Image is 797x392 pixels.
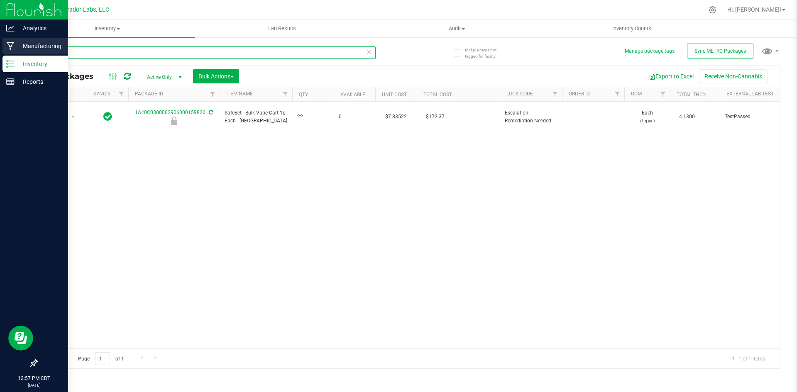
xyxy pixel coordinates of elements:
[115,87,128,101] a: Filter
[135,91,163,97] a: Package ID
[20,20,195,37] a: Inventory
[225,109,287,125] span: SafeBet - Bulk Vape Cart 1g Each - [GEOGRAPHIC_DATA]
[369,20,544,37] a: Audit
[71,352,131,365] span: Page of 1
[625,48,675,55] button: Manage package tags
[127,117,221,125] div: Escalation - Remediation Needed
[208,110,213,115] span: Sync from Compliance System
[103,111,112,122] span: In Sync
[370,25,544,32] span: Audit
[60,6,109,13] span: Curador Labs, LLC
[505,109,557,125] span: Escalation - Remediation Needed
[8,326,33,351] iframe: Resource center
[279,87,292,101] a: Filter
[297,113,329,121] span: 22
[656,87,670,101] a: Filter
[93,91,125,97] a: Sync Status
[366,46,372,57] span: Clear
[43,72,102,81] span: All Packages
[37,46,376,59] input: Search Package ID, Item Name, SKU, Lot or Part Number...
[6,42,15,50] inline-svg: Manufacturing
[629,117,665,125] p: (1 g ea.)
[611,87,624,101] a: Filter
[375,102,417,132] td: $7.83522
[727,6,781,13] span: Hi, [PERSON_NAME]!
[135,110,205,115] a: 1A40C0300002906000159826
[6,60,15,68] inline-svg: Inventory
[195,20,369,37] a: Lab Results
[68,111,78,123] span: select
[601,25,663,32] span: Inventory Counts
[643,69,699,83] button: Export to Excel
[193,69,239,83] button: Bulk Actions
[15,59,64,69] p: Inventory
[694,48,746,54] span: Sync METRC Packages
[545,20,719,37] a: Inventory Counts
[707,6,718,14] div: Manage settings
[629,109,665,125] span: Each
[631,91,642,97] a: UOM
[15,77,64,87] p: Reports
[226,91,253,97] a: Item Name
[6,24,15,32] inline-svg: Analytics
[725,352,772,365] span: 1 - 1 of 1 items
[339,113,370,121] span: 0
[506,91,533,97] a: Lock Code
[675,111,699,123] span: 4.1300
[382,92,407,97] a: Unit Cost
[340,92,365,97] a: Available
[4,382,64,388] p: [DATE]
[198,73,234,80] span: Bulk Actions
[15,23,64,33] p: Analytics
[569,91,590,97] a: Order Id
[15,41,64,51] p: Manufacturing
[465,47,506,59] span: Include items not tagged for facility
[423,92,452,97] a: Total Cost
[206,87,220,101] a: Filter
[699,69,768,83] button: Receive Non-Cannabis
[299,92,308,97] a: Qty
[677,92,707,97] a: Total THC%
[687,44,753,58] button: Sync METRC Packages
[548,87,562,101] a: Filter
[6,78,15,86] inline-svg: Reports
[4,375,64,382] p: 12:57 PM CDT
[257,25,307,32] span: Lab Results
[20,25,195,32] span: Inventory
[422,111,449,123] span: $172.37
[95,352,110,365] input: 1
[726,91,792,97] a: External Lab Test Result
